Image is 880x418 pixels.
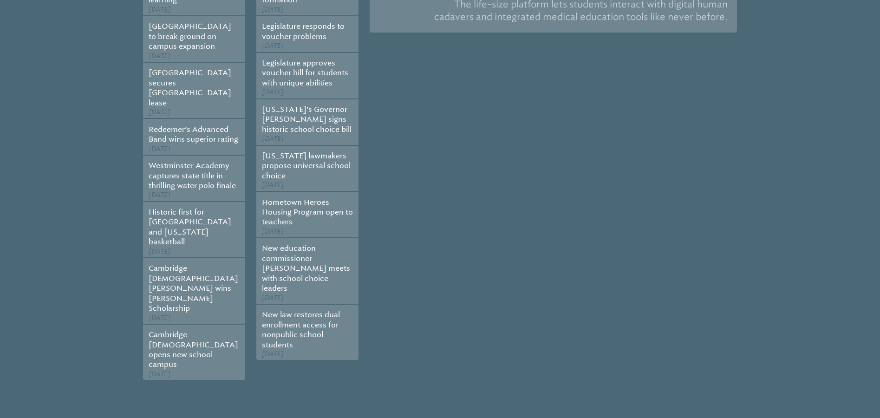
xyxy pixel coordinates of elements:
a: New law restores dual enrollment access for nonpublic school students [262,310,340,349]
span: [DATE] [262,6,284,13]
a: New education commissioner [PERSON_NAME] meets with school choice leaders [262,244,350,293]
a: Cambridge [DEMOGRAPHIC_DATA] opens new school campus [149,330,238,369]
a: Historic first for [GEOGRAPHIC_DATA] and [US_STATE] basketball [149,208,231,246]
a: Hometown Heroes Housing Program open to teachers [262,198,353,227]
span: [DATE] [149,191,170,199]
a: [GEOGRAPHIC_DATA] secures [GEOGRAPHIC_DATA] lease [149,68,231,107]
span: [DATE] [262,42,284,50]
span: [DATE] [262,135,284,143]
span: [DATE] [149,52,170,60]
span: [DATE] [262,181,284,189]
span: [DATE] [149,108,170,116]
a: [US_STATE]’s Governor [PERSON_NAME] signs historic school choice bill [262,105,352,134]
span: [DATE] [149,314,170,322]
a: Legislature approves voucher bill for students with unique abilities [262,59,348,87]
span: [DATE] [262,350,284,358]
a: [GEOGRAPHIC_DATA] to break ground on campus expansion [149,22,231,51]
span: [DATE] [149,248,170,255]
span: [DATE] [262,88,284,96]
span: [DATE] [262,294,284,302]
a: Legislature responds to voucher problems [262,22,345,40]
a: [US_STATE] lawmakers propose universal school choice [262,151,351,180]
a: Redeemer’s Advanced Band wins superior rating [149,125,238,144]
span: [DATE] [262,228,284,235]
span: [DATE] [149,145,170,153]
a: Westminster Academy captures state title in thrilling water polo finale [149,161,236,190]
span: [DATE] [149,370,170,378]
span: [DATE] [149,6,170,13]
a: Cambridge [DEMOGRAPHIC_DATA][PERSON_NAME] wins [PERSON_NAME] Scholarship [149,264,238,313]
